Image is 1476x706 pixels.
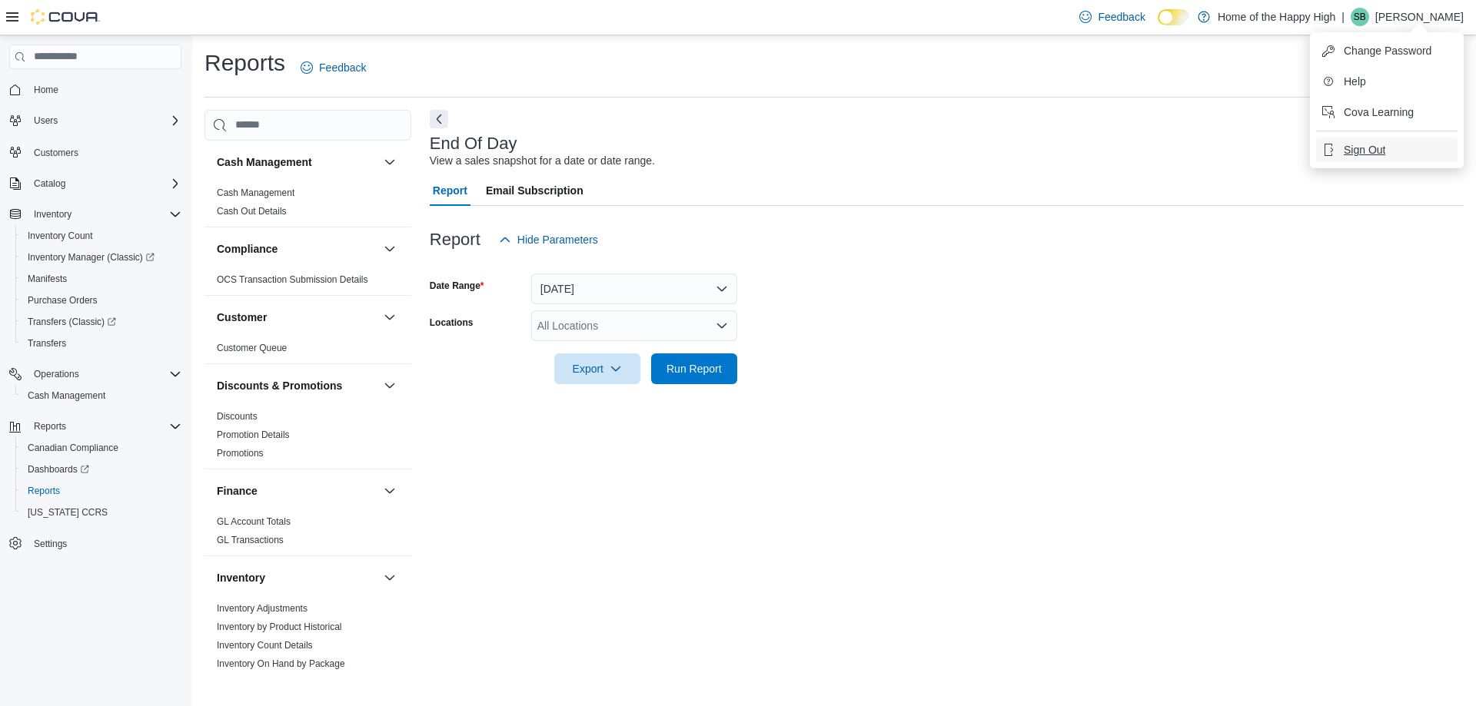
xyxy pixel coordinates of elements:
[28,111,181,130] span: Users
[34,208,71,220] span: Inventory
[486,175,583,206] span: Email Subscription
[381,568,399,587] button: Inventory
[217,411,258,422] a: Discounts
[1316,100,1458,124] button: Cova Learning
[34,420,66,433] span: Reports
[22,439,181,457] span: Canadian Compliance
[217,343,287,353] a: Customer Queue
[3,532,188,555] button: Settings
[1344,74,1366,89] span: Help
[217,534,284,546] span: GL Transactions
[217,483,258,499] h3: Finance
[3,204,188,225] button: Inventory
[28,442,118,454] span: Canadian Compliance
[28,205,78,224] button: Inventory
[217,640,313,651] a: Inventory Count Details
[15,385,188,406] button: Cash Management
[217,274,368,285] a: OCS Transaction Submission Details
[28,534,181,553] span: Settings
[28,316,116,328] span: Transfers (Classic)
[1316,38,1458,63] button: Change Password
[319,60,366,75] span: Feedback
[15,225,188,247] button: Inventory Count
[217,378,342,393] h3: Discounts & Promotions
[34,114,58,127] span: Users
[1316,69,1458,94] button: Help
[28,463,89,476] span: Dashboards
[34,177,65,190] span: Catalog
[31,9,100,25] img: Cova
[217,410,258,423] span: Discounts
[22,503,114,522] a: [US_STATE] CCRS
[3,363,188,385] button: Operations
[1344,43,1431,58] span: Change Password
[28,174,71,193] button: Catalog
[15,311,188,333] a: Transfers (Classic)
[433,175,467,206] span: Report
[22,460,181,479] span: Dashboards
[217,310,267,325] h3: Customer
[15,480,188,502] button: Reports
[22,460,95,479] a: Dashboards
[28,365,85,383] button: Operations
[217,154,312,170] h3: Cash Management
[3,173,188,194] button: Catalog
[217,241,278,257] h3: Compliance
[204,407,411,469] div: Discounts & Promotions
[15,268,188,290] button: Manifests
[517,232,598,247] span: Hide Parameters
[15,290,188,311] button: Purchase Orders
[1344,104,1414,120] span: Cova Learning
[22,227,181,245] span: Inventory Count
[217,570,265,585] h3: Inventory
[34,147,78,159] span: Customers
[381,308,399,326] button: Customer
[1351,8,1369,26] div: Sara Brown
[22,334,181,353] span: Transfers
[22,313,181,331] span: Transfers (Classic)
[217,187,294,198] a: Cash Management
[217,639,313,651] span: Inventory Count Details
[28,417,181,436] span: Reports
[430,110,448,128] button: Next
[34,538,67,550] span: Settings
[1316,138,1458,162] button: Sign Out
[22,270,181,288] span: Manifests
[34,368,79,380] span: Operations
[28,144,85,162] a: Customers
[217,516,291,527] a: GL Account Totals
[9,72,181,595] nav: Complex example
[22,291,104,310] a: Purchase Orders
[430,153,655,169] div: View a sales snapshot for a date or date range.
[3,416,188,437] button: Reports
[22,248,181,267] span: Inventory Manager (Classic)
[381,482,399,500] button: Finance
[217,515,291,528] span: GL Account Totals
[28,251,155,264] span: Inventory Manager (Classic)
[204,339,411,363] div: Customer
[716,320,728,332] button: Open list of options
[28,80,181,99] span: Home
[1098,9,1145,25] span: Feedback
[1375,8,1464,26] p: [PERSON_NAME]
[204,48,285,78] h1: Reports
[651,353,737,384] button: Run Report
[28,506,108,519] span: [US_STATE] CCRS
[22,291,181,310] span: Purchase Orders
[22,313,122,331] a: Transfers (Classic)
[22,270,73,288] a: Manifests
[217,603,307,614] a: Inventory Adjustments
[294,52,372,83] a: Feedback
[217,447,264,459] span: Promotions
[217,483,377,499] button: Finance
[28,142,181,161] span: Customers
[217,535,284,545] a: GL Transactions
[531,273,737,304] button: [DATE]
[28,337,66,350] span: Transfers
[217,570,377,585] button: Inventory
[28,273,67,285] span: Manifests
[217,205,287,217] span: Cash Out Details
[34,84,58,96] span: Home
[28,535,73,553] a: Settings
[381,376,399,395] button: Discounts & Promotions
